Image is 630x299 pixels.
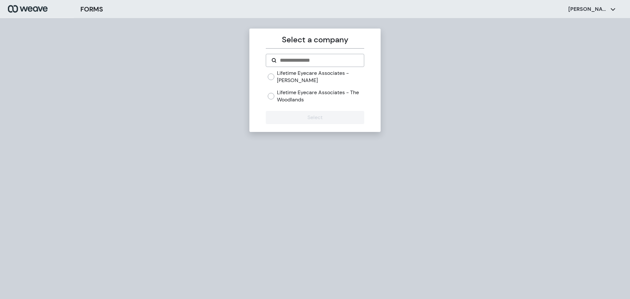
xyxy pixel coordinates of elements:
p: [PERSON_NAME] [568,6,608,13]
label: Lifetime Eyecare Associates - The Woodlands [277,89,364,103]
p: Select a company [266,34,364,46]
h3: FORMS [80,4,103,14]
button: Select [266,111,364,124]
input: Search [279,56,358,64]
label: Lifetime Eyecare Associates - [PERSON_NAME] [277,70,364,84]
